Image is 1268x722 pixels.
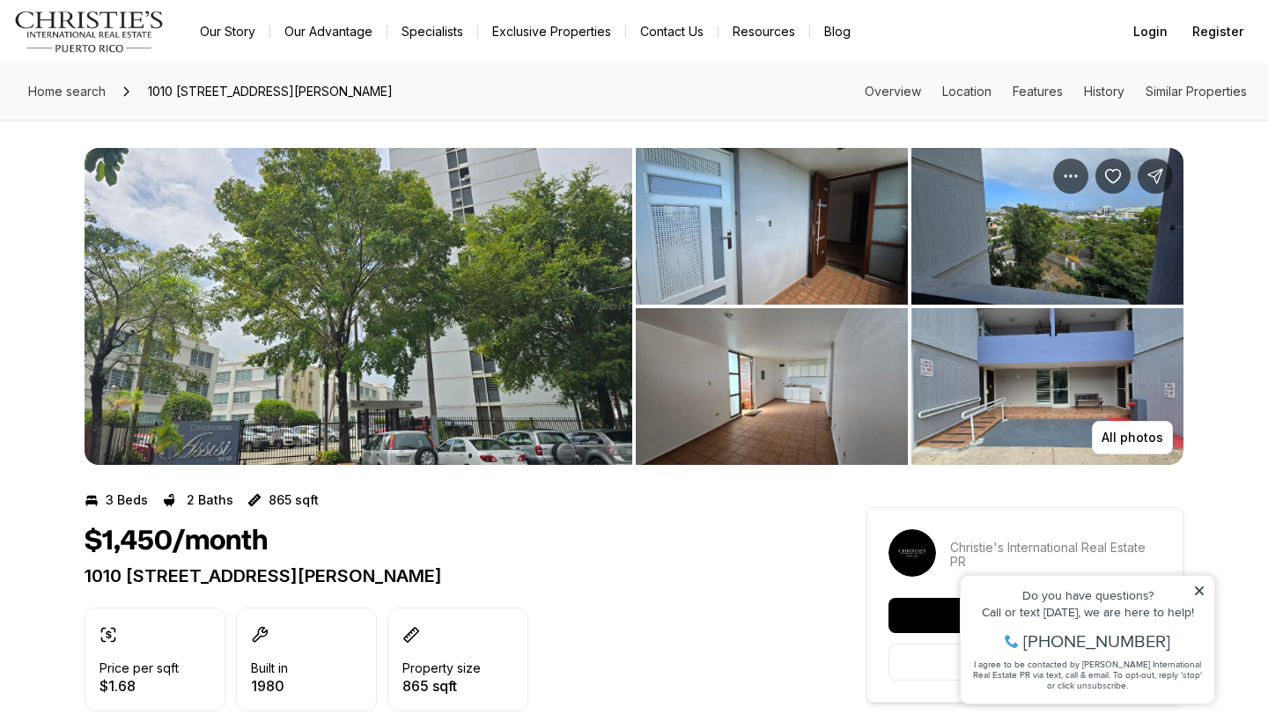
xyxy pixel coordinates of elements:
[186,19,269,44] a: Our Story
[387,19,477,44] a: Specialists
[950,541,1161,569] p: Christie's International Real Estate PR
[865,84,921,99] a: Skip to: Overview
[18,56,254,69] div: Call or text [DATE], we are here to help!
[1133,25,1168,39] span: Login
[1182,14,1254,49] button: Register
[478,19,625,44] a: Exclusive Properties
[141,77,400,106] span: 1010 [STREET_ADDRESS][PERSON_NAME]
[106,493,148,507] p: 3 Beds
[911,308,1183,465] button: View image gallery
[100,679,179,693] p: $1.68
[85,148,1183,465] div: Listing Photos
[85,525,268,558] h1: $1,450/month
[100,661,179,675] p: Price per sqft
[1095,158,1131,194] button: Save Property: 1010 AVE LUIS VIGOREAUX #804
[187,493,233,507] p: 2 Baths
[810,19,865,44] a: Blog
[18,40,254,52] div: Do you have questions?
[1138,158,1173,194] button: Share Property: 1010 AVE LUIS VIGOREAUX #804
[269,493,319,507] p: 865 sqft
[85,565,803,586] p: 1010 [STREET_ADDRESS][PERSON_NAME]
[865,85,1247,99] nav: Page section menu
[270,19,387,44] a: Our Advantage
[402,679,481,693] p: 865 sqft
[85,148,632,465] li: 1 of 9
[1146,84,1247,99] a: Skip to: Similar Properties
[1192,25,1243,39] span: Register
[1102,431,1163,445] p: All photos
[251,661,288,675] p: Built in
[85,148,632,465] button: View image gallery
[942,84,992,99] a: Skip to: Location
[888,598,1161,633] button: Request a tour
[72,83,219,100] span: [PHONE_NUMBER]
[21,77,113,106] a: Home search
[402,661,481,675] p: Property size
[28,84,106,99] span: Home search
[1013,84,1063,99] a: Skip to: Features
[636,308,908,465] button: View image gallery
[636,148,1183,465] li: 2 of 9
[1084,84,1124,99] a: Skip to: History
[1092,421,1173,454] button: All photos
[636,148,908,305] button: View image gallery
[888,644,1161,681] button: Contact agent
[22,108,251,142] span: I agree to be contacted by [PERSON_NAME] International Real Estate PR via text, call & email. To ...
[1053,158,1088,194] button: Property options
[1123,14,1178,49] button: Login
[911,148,1183,305] button: View image gallery
[719,19,809,44] a: Resources
[14,11,165,53] img: logo
[626,19,718,44] button: Contact Us
[251,679,288,693] p: 1980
